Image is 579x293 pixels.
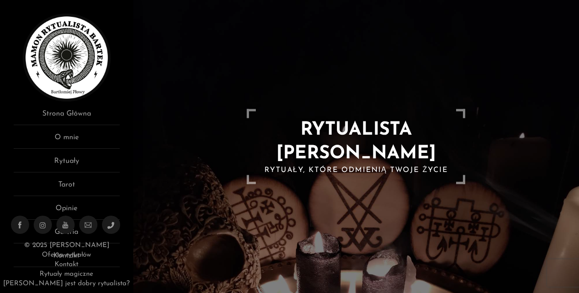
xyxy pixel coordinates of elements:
a: Oferta rytuałów [42,252,91,258]
a: Rytuały magiczne [40,271,93,278]
a: Kontakt [55,261,78,268]
h1: RYTUALISTA [PERSON_NAME] [256,118,456,166]
a: Tarot [14,179,120,196]
a: O mnie [14,132,120,149]
a: Rytuały [14,156,120,172]
a: Strona Główna [14,108,120,125]
a: Opinie [14,203,120,220]
a: [PERSON_NAME] jest dobry rytualista? [3,280,130,287]
img: Rytualista Bartek [23,14,111,101]
h2: Rytuały, które odmienią Twoje życie [256,166,456,175]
